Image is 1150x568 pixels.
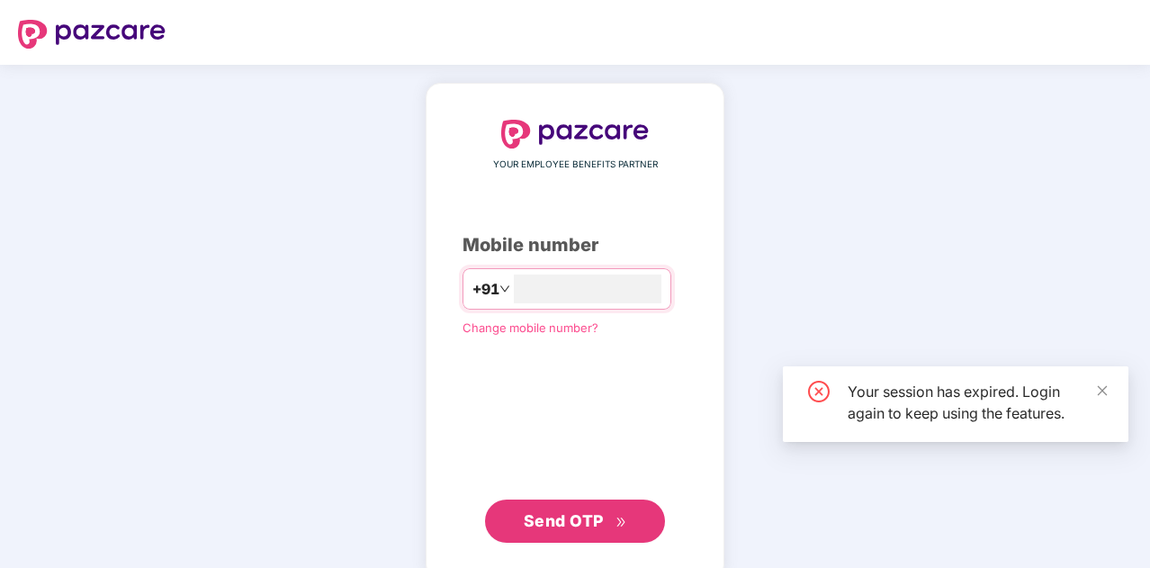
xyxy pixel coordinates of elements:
span: Send OTP [524,511,604,530]
div: Mobile number [463,231,687,259]
span: double-right [615,517,627,528]
img: logo [18,20,166,49]
button: Send OTPdouble-right [485,500,665,543]
img: logo [501,120,649,149]
span: down [499,284,510,294]
span: close-circle [808,381,830,402]
div: Your session has expired. Login again to keep using the features. [848,381,1107,424]
span: close [1096,384,1109,397]
a: Change mobile number? [463,320,598,335]
span: YOUR EMPLOYEE BENEFITS PARTNER [493,158,658,172]
span: +91 [472,278,499,301]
